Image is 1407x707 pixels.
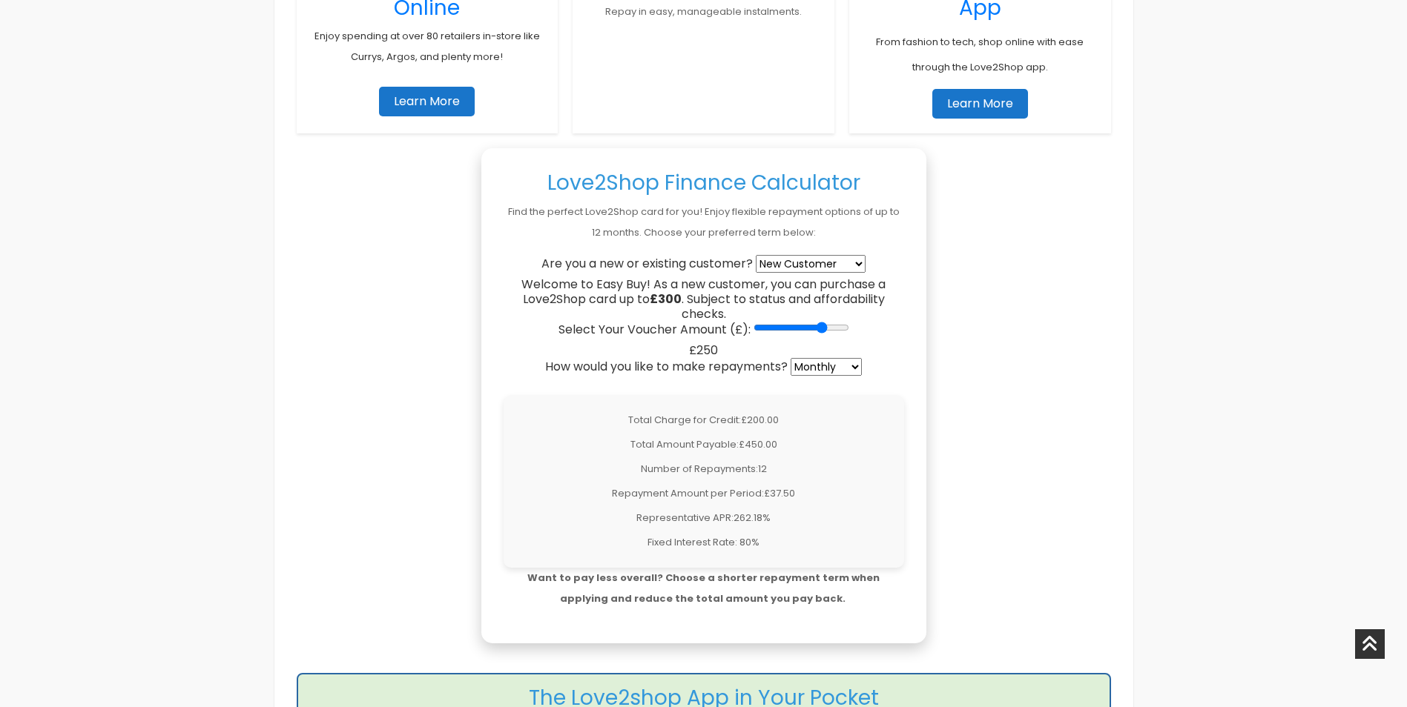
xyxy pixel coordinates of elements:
[545,359,788,374] label: How would you like to make repayments?
[515,410,893,431] p: Total Charge for Credit:
[515,508,893,528] p: Representative APR:
[504,202,904,243] p: Find the perfect Love2Shop card for you! Enjoy flexible repayment options of up to 12 months. Cho...
[734,511,771,525] span: 262.18%
[876,35,1084,74] span: From fashion to tech, shop online with ease through the Love2Shop app.
[587,1,820,22] p: Repay in easy, manageable instalments.
[764,486,795,500] span: £37.50
[650,291,682,308] strong: £300
[648,535,759,549] span: Fixed Interest Rate: 80%
[504,343,904,358] div: £250
[876,24,1084,78] a: From fashion to tech, shop online with ease through the Love2Shop app.
[527,571,880,605] b: Want to pay less overall? Choose a shorter repayment term when applying and reduce the total amou...
[515,459,893,479] p: Number of Repayments:
[739,437,777,451] span: £450.00
[932,89,1028,119] a: Learn More
[314,29,540,64] a: Enjoy spending at over 80 retailers in-store like Currys, Argos, and plenty more!
[558,322,751,337] label: Select Your Voucher Amount (£):
[741,413,779,427] span: £200.00
[515,483,893,504] p: Repayment Amount per Period:
[758,462,767,476] span: 12
[504,170,904,196] h3: Love2Shop Finance Calculator
[504,277,904,322] div: Welcome to Easy Buy! As a new customer, you can purchase a Love2Shop card up to . Subject to stat...
[541,256,753,271] label: Are you a new or existing customer?
[515,434,893,455] p: Total Amount Payable:
[379,87,475,116] a: Learn More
